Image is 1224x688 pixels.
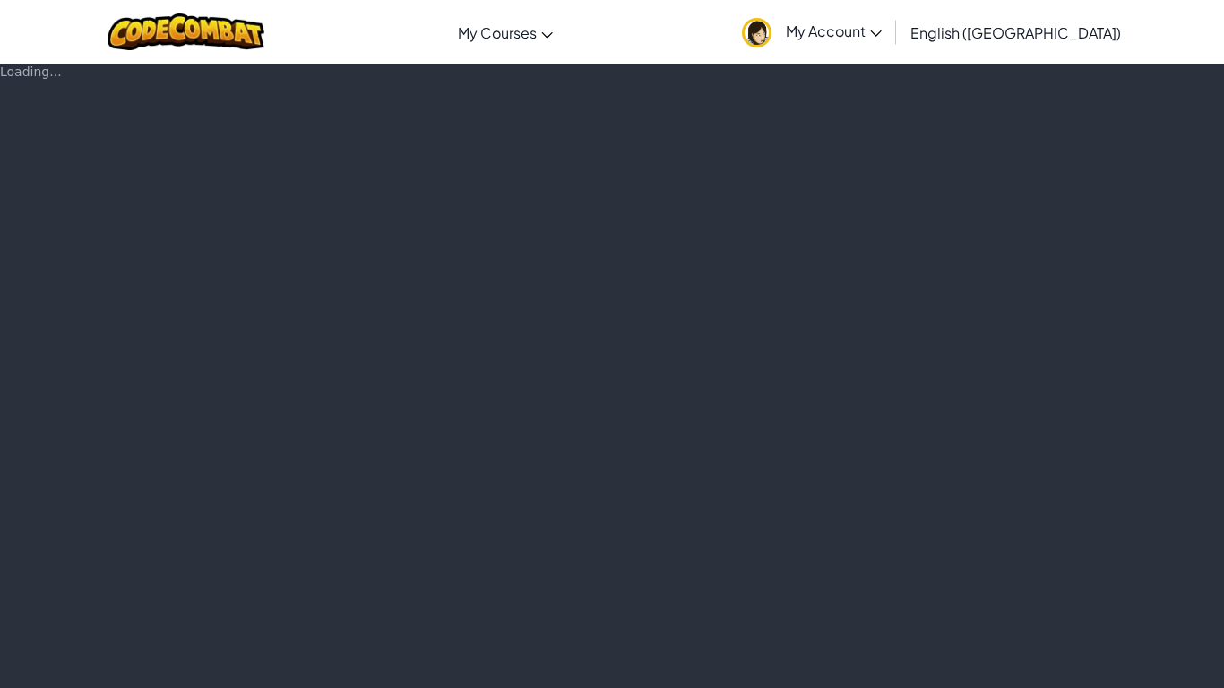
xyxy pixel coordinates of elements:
[108,13,264,50] img: CodeCombat logo
[458,23,537,42] span: My Courses
[786,21,882,40] span: My Account
[742,18,771,47] img: avatar
[901,8,1130,56] a: English ([GEOGRAPHIC_DATA])
[449,8,562,56] a: My Courses
[910,23,1121,42] span: English ([GEOGRAPHIC_DATA])
[733,4,891,60] a: My Account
